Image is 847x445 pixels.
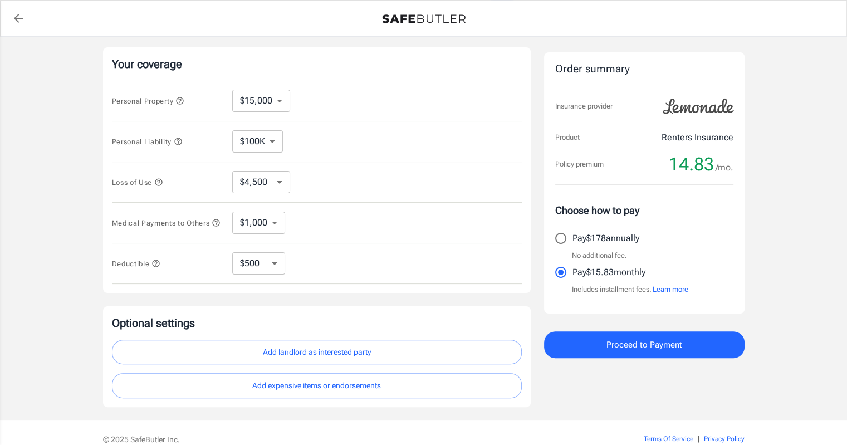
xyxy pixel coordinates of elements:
p: Optional settings [112,315,522,331]
span: | [698,435,699,443]
p: Insurance provider [555,101,613,112]
a: Privacy Policy [704,435,745,443]
button: Medical Payments to Others [112,216,221,229]
p: Includes installment fees. [572,284,688,295]
button: Learn more [653,284,688,295]
p: Product [555,132,580,143]
p: Pay $178 annually [572,232,639,245]
span: Personal Liability [112,138,183,146]
button: Add landlord as interested party [112,340,522,365]
p: No additional fee. [572,250,627,261]
p: Renters Insurance [662,131,733,144]
button: Proceed to Payment [544,331,745,358]
span: Loss of Use [112,178,163,187]
p: Your coverage [112,56,522,72]
span: /mo. [716,160,733,175]
p: Choose how to pay [555,203,733,218]
span: 14.83 [669,153,714,175]
span: Proceed to Payment [606,338,682,352]
p: © 2025 SafeButler Inc. [103,434,581,445]
button: Loss of Use [112,175,163,189]
img: Back to quotes [382,14,466,23]
p: Pay $15.83 monthly [572,266,645,279]
button: Add expensive items or endorsements [112,373,522,398]
p: Policy premium [555,159,604,170]
span: Personal Property [112,97,184,105]
button: Personal Property [112,94,184,107]
a: Terms Of Service [644,435,693,443]
img: Lemonade [657,91,740,122]
a: back to quotes [7,7,30,30]
button: Personal Liability [112,135,183,148]
span: Medical Payments to Others [112,219,221,227]
span: Deductible [112,260,161,268]
button: Deductible [112,257,161,270]
div: Order summary [555,61,733,77]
